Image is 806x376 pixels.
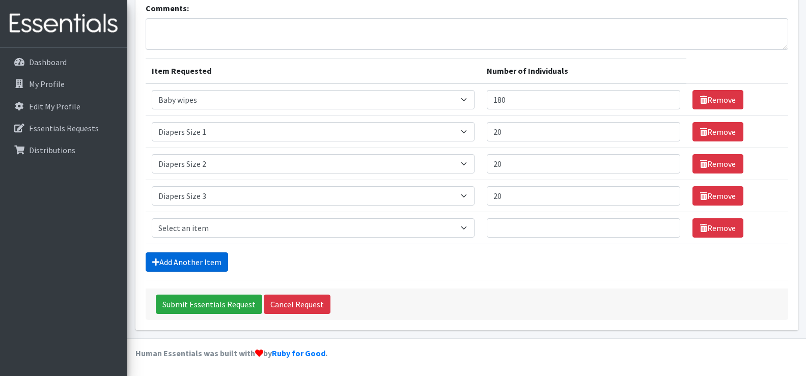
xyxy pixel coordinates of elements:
[29,101,80,111] p: Edit My Profile
[29,57,67,67] p: Dashboard
[692,186,743,206] a: Remove
[272,348,325,358] a: Ruby for Good
[692,122,743,141] a: Remove
[4,7,123,41] img: HumanEssentials
[29,145,75,155] p: Distributions
[692,90,743,109] a: Remove
[4,74,123,94] a: My Profile
[4,118,123,138] a: Essentials Requests
[29,79,65,89] p: My Profile
[692,218,743,238] a: Remove
[4,140,123,160] a: Distributions
[264,295,330,314] a: Cancel Request
[29,123,99,133] p: Essentials Requests
[146,2,189,14] label: Comments:
[135,348,327,358] strong: Human Essentials was built with by .
[692,154,743,173] a: Remove
[481,59,686,84] th: Number of Individuals
[146,59,481,84] th: Item Requested
[4,52,123,72] a: Dashboard
[4,96,123,117] a: Edit My Profile
[146,252,228,272] a: Add Another Item
[156,295,262,314] input: Submit Essentials Request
